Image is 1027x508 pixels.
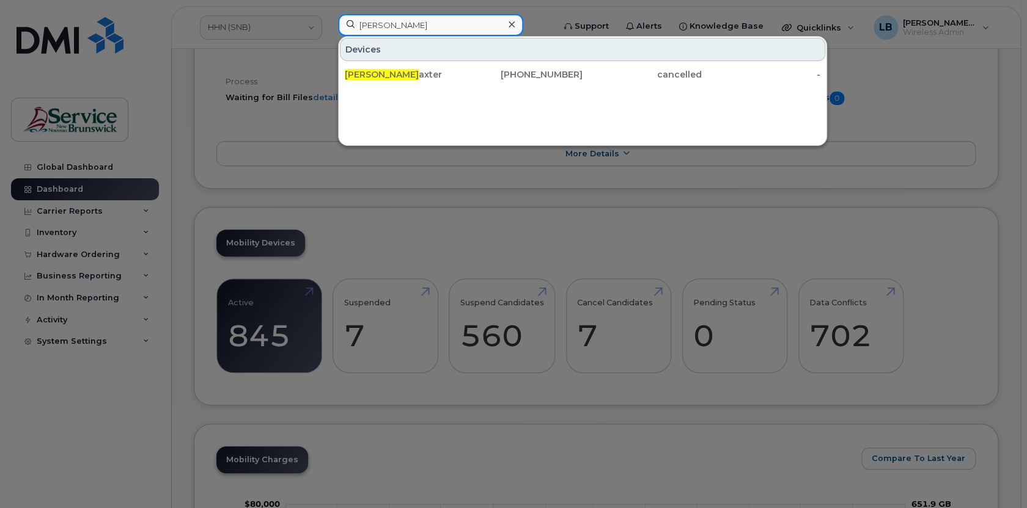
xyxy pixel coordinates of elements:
input: Find something... [338,14,523,36]
div: Devices [340,38,825,61]
div: axter [345,68,464,81]
div: - [702,68,821,81]
a: [PERSON_NAME]axter[PHONE_NUMBER]cancelled- [340,64,825,85]
div: cancelled [583,68,702,81]
span: [PERSON_NAME] [345,69,419,80]
div: [PHONE_NUMBER] [464,68,583,81]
